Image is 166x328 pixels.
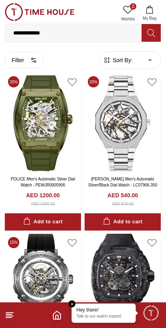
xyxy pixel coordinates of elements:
div: AED 675.00 [112,201,134,207]
span: 20 % [8,76,19,87]
span: 15 % [8,237,19,248]
a: POLICE Men's Automatic Silver Dial Watch - PEWJR0005906 [11,177,75,187]
div: Hey there! [77,307,131,313]
img: ... [5,3,75,21]
img: POLICE Men's Automatic Silver Dial Watch - PEWJR0005906 [5,73,81,171]
h4: AED 540.00 [107,191,138,199]
h4: AED 1200.00 [26,191,60,199]
div: Chat Widget [142,304,160,322]
span: 20 % [88,76,99,87]
span: 0 [130,3,136,10]
button: Add to cart [5,213,81,231]
p: Talk to our watch expert! [77,314,131,320]
button: My Bag [138,3,161,24]
a: 0Wishlist [118,3,138,24]
span: My Bag [140,15,160,21]
div: Add to cart [103,217,142,227]
a: Home [52,310,62,320]
div: Add to cart [23,217,63,227]
button: Sort By: [103,56,133,64]
button: Add to cart [85,213,161,231]
img: Lee Cooper Men's Automatic Silver/Black Dial Watch - LC07906.350 [85,73,161,171]
button: Filter [5,52,44,69]
span: Wishlist [118,16,138,22]
span: Sort By: [111,56,133,64]
a: [PERSON_NAME] Men's Automatic Silver/Black Dial Watch - LC07906.350 [88,177,157,187]
div: AED 1500.00 [31,201,55,207]
em: Close tooltip [69,300,76,308]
